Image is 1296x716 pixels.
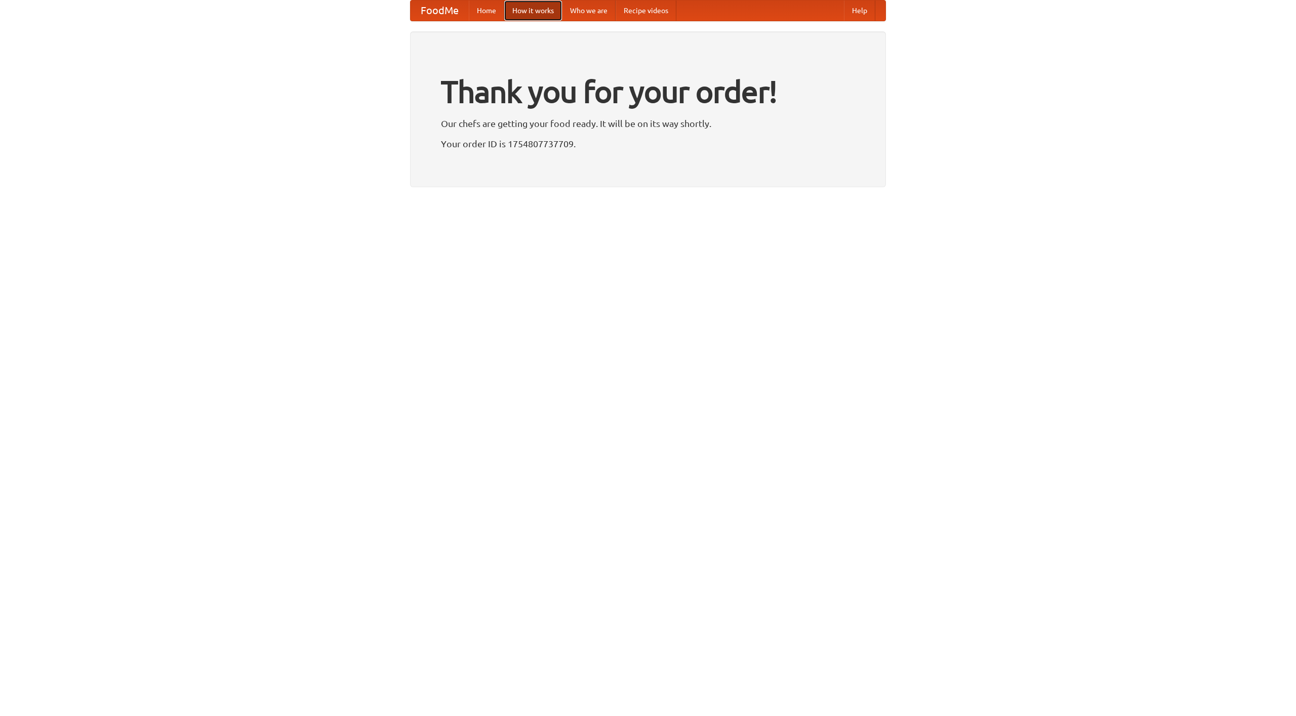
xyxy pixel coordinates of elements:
[441,136,855,151] p: Your order ID is 1754807737709.
[441,116,855,131] p: Our chefs are getting your food ready. It will be on its way shortly.
[562,1,616,21] a: Who we are
[411,1,469,21] a: FoodMe
[616,1,676,21] a: Recipe videos
[469,1,504,21] a: Home
[504,1,562,21] a: How it works
[844,1,875,21] a: Help
[441,67,855,116] h1: Thank you for your order!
